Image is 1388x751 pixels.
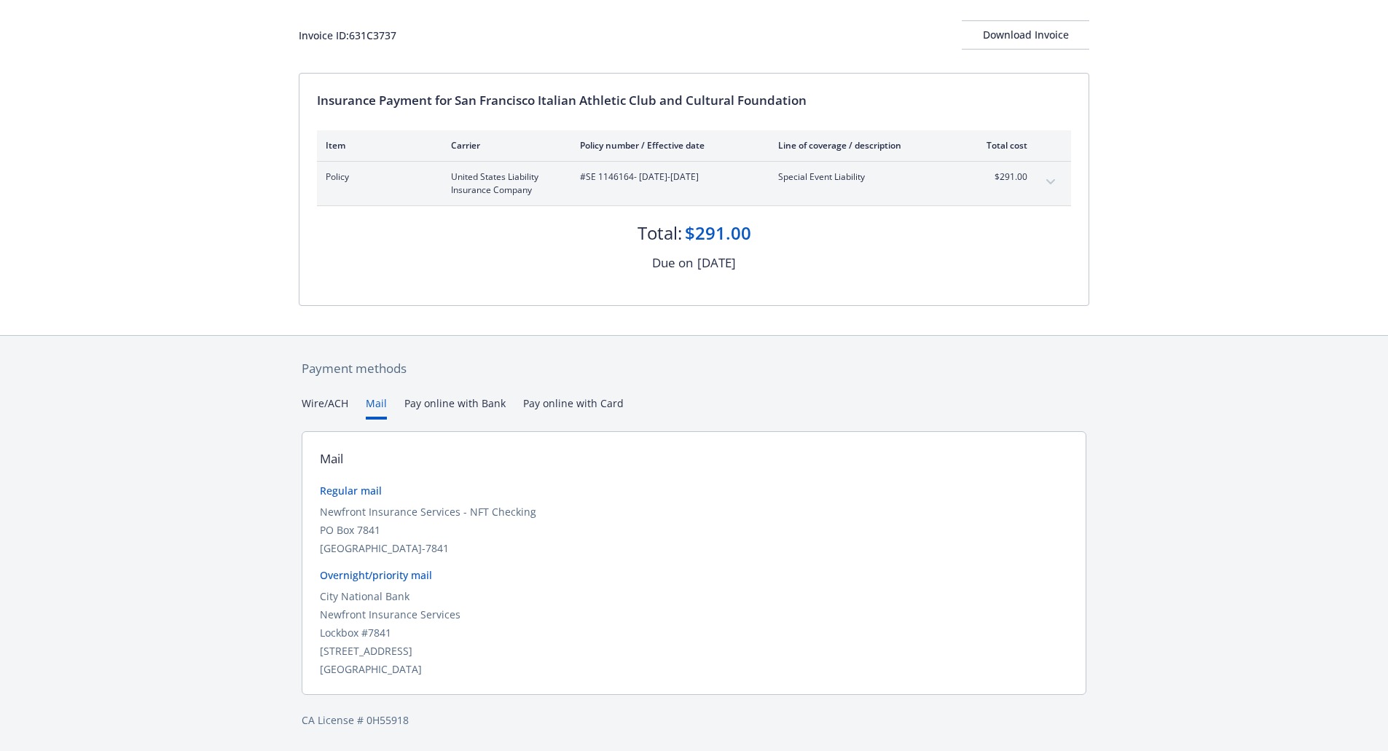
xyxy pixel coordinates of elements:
div: Mail [320,449,343,468]
div: Invoice ID: 631C3737 [299,28,396,43]
div: [DATE] [697,253,736,272]
div: Total: [638,221,682,245]
div: [GEOGRAPHIC_DATA] [320,661,1068,677]
button: Pay online with Bank [404,396,506,420]
div: Download Invoice [962,21,1089,49]
div: Line of coverage / description [778,139,949,152]
div: Insurance Payment for San Francisco Italian Athletic Club and Cultural Foundation [317,91,1071,110]
div: Policy number / Effective date [580,139,755,152]
div: Payment methods [302,359,1086,378]
div: Due on [652,253,693,272]
button: Mail [366,396,387,420]
div: Overnight/priority mail [320,567,1068,583]
button: Wire/ACH [302,396,348,420]
div: Carrier [451,139,557,152]
div: PolicyUnited States Liability Insurance Company#SE 1146164- [DATE]-[DATE]Special Event Liability$... [317,162,1071,205]
div: Item [326,139,428,152]
span: #SE 1146164 - [DATE]-[DATE] [580,170,755,184]
div: $291.00 [685,221,751,245]
span: Special Event Liability [778,170,949,184]
span: United States Liability Insurance Company [451,170,557,197]
div: CA License # 0H55918 [302,712,1086,728]
div: Total cost [973,139,1027,152]
div: Newfront Insurance Services [320,607,1068,622]
div: Regular mail [320,483,1068,498]
div: [GEOGRAPHIC_DATA]-7841 [320,540,1068,556]
span: Policy [326,170,428,184]
div: [STREET_ADDRESS] [320,643,1068,658]
div: Lockbox #7841 [320,625,1068,640]
div: Newfront Insurance Services - NFT Checking [320,504,1068,519]
div: City National Bank [320,589,1068,604]
div: PO Box 7841 [320,522,1068,538]
span: $291.00 [973,170,1027,184]
button: Pay online with Card [523,396,624,420]
button: expand content [1039,170,1062,194]
button: Download Invoice [962,20,1089,50]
